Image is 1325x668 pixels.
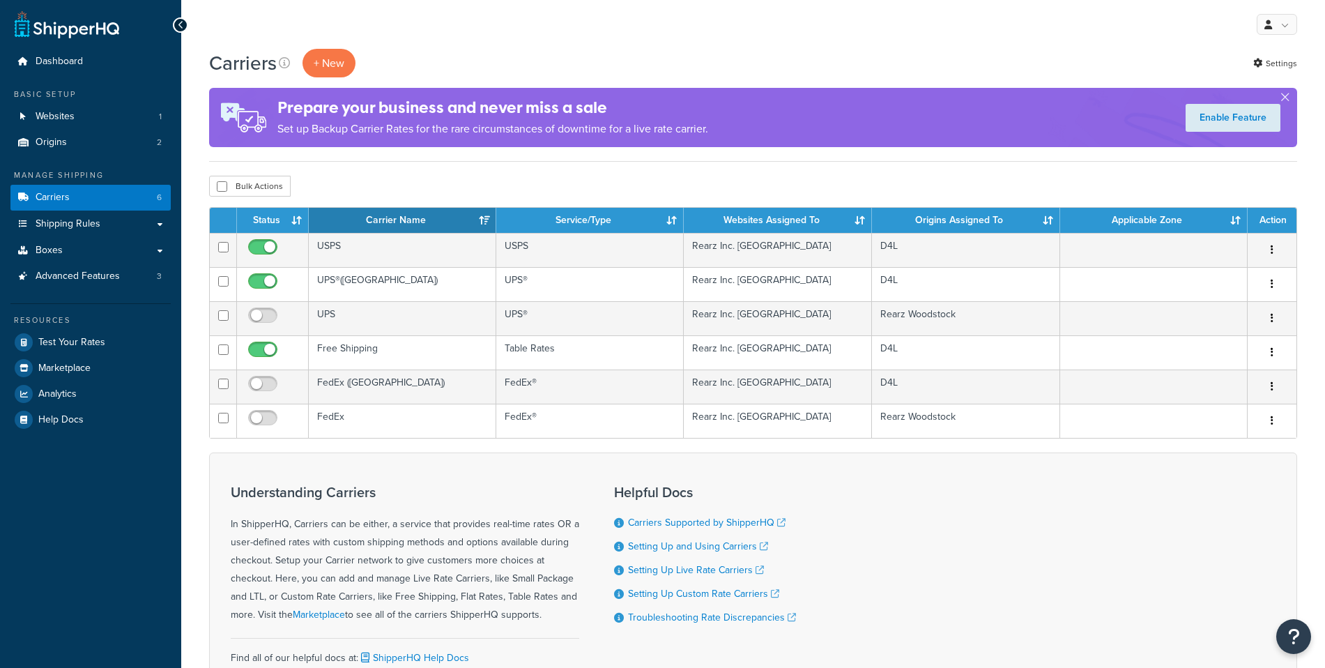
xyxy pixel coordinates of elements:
[496,404,684,438] td: FedEx®
[38,414,84,426] span: Help Docs
[628,610,796,625] a: Troubleshooting Rate Discrepancies
[231,638,579,667] div: Find all of our helpful docs at:
[36,218,100,230] span: Shipping Rules
[309,208,496,233] th: Carrier Name: activate to sort column ascending
[38,337,105,349] span: Test Your Rates
[309,335,496,370] td: Free Shipping
[10,381,171,407] a: Analytics
[10,130,171,155] li: Origins
[1060,208,1248,233] th: Applicable Zone: activate to sort column ascending
[10,49,171,75] a: Dashboard
[496,208,684,233] th: Service/Type: activate to sort column ascending
[10,89,171,100] div: Basic Setup
[628,515,786,530] a: Carriers Supported by ShipperHQ
[10,264,171,289] a: Advanced Features 3
[36,56,83,68] span: Dashboard
[684,208,872,233] th: Websites Assigned To: activate to sort column ascending
[302,49,355,77] button: + New
[10,185,171,211] a: Carriers 6
[872,335,1060,370] td: D4L
[358,651,469,665] a: ShipperHQ Help Docs
[309,233,496,267] td: USPS
[872,404,1060,438] td: Rearz Woodstock
[209,88,277,147] img: ad-rules-rateshop-fe6ec290ccb7230408bd80ed9643f0289d75e0ffd9eb532fc0e269fcd187b520.png
[496,233,684,267] td: USPS
[277,96,708,119] h4: Prepare your business and never miss a sale
[38,388,77,400] span: Analytics
[496,267,684,301] td: UPS®
[10,330,171,355] a: Test Your Rates
[496,335,684,370] td: Table Rates
[628,586,779,601] a: Setting Up Custom Rate Carriers
[38,363,91,374] span: Marketplace
[157,271,162,282] span: 3
[10,130,171,155] a: Origins 2
[684,335,872,370] td: Rearz Inc. [GEOGRAPHIC_DATA]
[10,185,171,211] li: Carriers
[1276,619,1311,654] button: Open Resource Center
[15,10,119,38] a: ShipperHQ Home
[684,267,872,301] td: Rearz Inc. [GEOGRAPHIC_DATA]
[36,192,70,204] span: Carriers
[231,485,579,500] h3: Understanding Carriers
[872,370,1060,404] td: D4L
[496,301,684,335] td: UPS®
[10,264,171,289] li: Advanced Features
[157,192,162,204] span: 6
[872,208,1060,233] th: Origins Assigned To: activate to sort column ascending
[872,233,1060,267] td: D4L
[309,301,496,335] td: UPS
[10,211,171,237] a: Shipping Rules
[36,271,120,282] span: Advanced Features
[309,370,496,404] td: FedEx ([GEOGRAPHIC_DATA])
[10,314,171,326] div: Resources
[10,238,171,264] a: Boxes
[10,104,171,130] a: Websites 1
[10,169,171,181] div: Manage Shipping
[36,137,67,149] span: Origins
[10,356,171,381] a: Marketplace
[684,233,872,267] td: Rearz Inc. [GEOGRAPHIC_DATA]
[209,50,277,77] h1: Carriers
[1186,104,1280,132] a: Enable Feature
[1248,208,1296,233] th: Action
[309,404,496,438] td: FedEx
[237,208,309,233] th: Status: activate to sort column ascending
[684,301,872,335] td: Rearz Inc. [GEOGRAPHIC_DATA]
[36,111,75,123] span: Websites
[496,370,684,404] td: FedEx®
[10,407,171,432] a: Help Docs
[293,607,345,622] a: Marketplace
[872,301,1060,335] td: Rearz Woodstock
[209,176,291,197] button: Bulk Actions
[157,137,162,149] span: 2
[231,485,579,624] div: In ShipperHQ, Carriers can be either, a service that provides real-time rates OR a user-defined r...
[628,539,768,554] a: Setting Up and Using Carriers
[159,111,162,123] span: 1
[872,267,1060,301] td: D4L
[684,404,872,438] td: Rearz Inc. [GEOGRAPHIC_DATA]
[628,563,764,577] a: Setting Up Live Rate Carriers
[309,267,496,301] td: UPS®([GEOGRAPHIC_DATA])
[10,104,171,130] li: Websites
[684,370,872,404] td: Rearz Inc. [GEOGRAPHIC_DATA]
[614,485,796,500] h3: Helpful Docs
[36,245,63,257] span: Boxes
[277,119,708,139] p: Set up Backup Carrier Rates for the rare circumstances of downtime for a live rate carrier.
[1253,54,1297,73] a: Settings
